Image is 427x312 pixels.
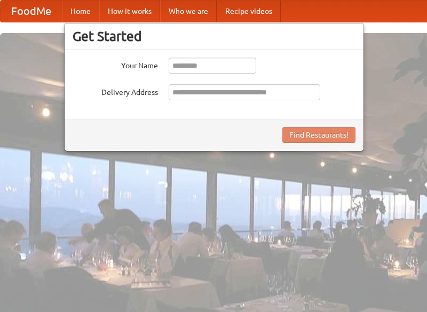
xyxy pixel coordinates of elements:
h3: Get Started [73,28,355,44]
label: Your Name [73,58,158,71]
a: How it works [99,1,160,22]
a: Recipe videos [217,1,281,22]
a: FoodMe [1,1,62,22]
label: Delivery Address [73,84,158,98]
a: Home [62,1,99,22]
a: Who we are [160,1,217,22]
button: Find Restaurants! [282,127,355,143]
